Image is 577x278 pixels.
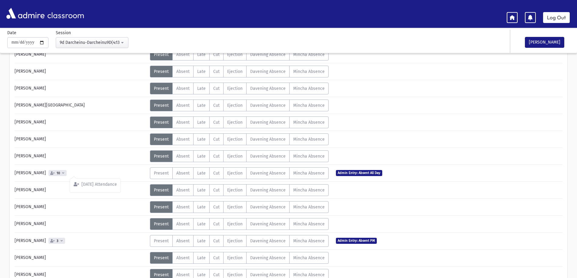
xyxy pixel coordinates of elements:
span: Present [154,221,169,227]
span: Ejection [227,272,243,277]
div: [PERSON_NAME] [12,184,150,196]
span: Ejection [227,120,243,125]
span: Davening Absence [250,69,286,74]
span: Cut [213,221,220,227]
span: Present [154,120,169,125]
span: Davening Absence [250,86,286,91]
div: AttTypes [150,116,329,128]
div: [PERSON_NAME] [12,66,150,77]
span: Absent [176,221,190,227]
span: Absent [176,103,190,108]
span: [DATE] Attendance [81,182,117,187]
div: AttTypes [150,235,329,247]
span: Absent [176,255,190,260]
span: Mincha Absence [293,154,325,159]
span: Absent [176,188,190,193]
span: Present [154,69,169,74]
span: Mincha Absence [293,52,325,57]
div: [PERSON_NAME] [12,235,150,247]
span: Absent [176,69,190,74]
span: Admin Entry: Absent All Day [336,170,382,176]
span: Davening Absence [250,120,286,125]
span: Ejection [227,137,243,142]
span: Late [197,238,206,244]
span: Cut [213,69,220,74]
div: [PERSON_NAME][GEOGRAPHIC_DATA] [12,100,150,111]
span: Late [197,137,206,142]
span: Mincha Absence [293,221,325,227]
span: Davening Absence [250,137,286,142]
span: Mincha Absence [293,204,325,210]
span: classroom [46,5,84,21]
span: Mincha Absence [293,171,325,176]
label: Date [7,30,16,36]
span: Present [154,154,169,159]
span: Cut [213,188,220,193]
div: [PERSON_NAME] [12,252,150,264]
span: Absent [176,86,190,91]
span: Cut [213,137,220,142]
span: Present [154,255,169,260]
span: Present [154,86,169,91]
a: Log Out [543,12,570,23]
div: [PERSON_NAME] [12,49,150,61]
span: Mincha Absence [293,238,325,244]
span: Late [197,103,206,108]
span: Present [154,103,169,108]
span: Ejection [227,255,243,260]
span: Ejection [227,204,243,210]
span: Late [197,188,206,193]
span: Cut [213,120,220,125]
div: AttTypes [150,218,329,230]
span: Present [154,238,169,244]
label: Session [56,30,71,36]
span: Ejection [227,69,243,74]
span: Present [154,137,169,142]
span: Cut [213,272,220,277]
img: AdmirePro [5,6,46,20]
span: Ejection [227,238,243,244]
span: Ejection [227,171,243,176]
span: Absent [176,137,190,142]
span: Davening Absence [250,221,286,227]
div: [PERSON_NAME] [12,116,150,128]
span: Cut [213,103,220,108]
div: AttTypes [150,49,329,61]
div: 9d Darcheinu-Darcheinu9D(4:13PM-4:55PM) [60,39,120,46]
span: Cut [213,52,220,57]
span: 10 [55,171,61,175]
span: Davening Absence [250,188,286,193]
span: Mincha Absence [293,103,325,108]
span: Absent [176,52,190,57]
span: Late [197,221,206,227]
span: Ejection [227,221,243,227]
span: Davening Absence [250,103,286,108]
span: Mincha Absence [293,188,325,193]
div: AttTypes [150,167,329,179]
span: Mincha Absence [293,120,325,125]
span: Davening Absence [250,238,286,244]
span: Davening Absence [250,154,286,159]
div: AttTypes [150,133,329,145]
span: Cut [213,86,220,91]
span: 3 [55,239,60,243]
div: [PERSON_NAME] [12,83,150,94]
div: [PERSON_NAME] [12,201,150,213]
span: Present [154,52,169,57]
div: AttTypes [150,252,329,264]
span: Late [197,255,206,260]
span: Mincha Absence [293,69,325,74]
span: Mincha Absence [293,137,325,142]
span: Ejection [227,103,243,108]
span: Present [154,188,169,193]
span: Ejection [227,52,243,57]
div: [PERSON_NAME] [12,167,150,179]
button: 9d Darcheinu-Darcheinu9D(4:13PM-4:55PM) [56,37,128,48]
span: Present [154,171,169,176]
div: AttTypes [150,66,329,77]
div: AttTypes [150,201,329,213]
span: Late [197,204,206,210]
button: [PERSON_NAME] [525,37,564,48]
span: Davening Absence [250,204,286,210]
span: Mincha Absence [293,86,325,91]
